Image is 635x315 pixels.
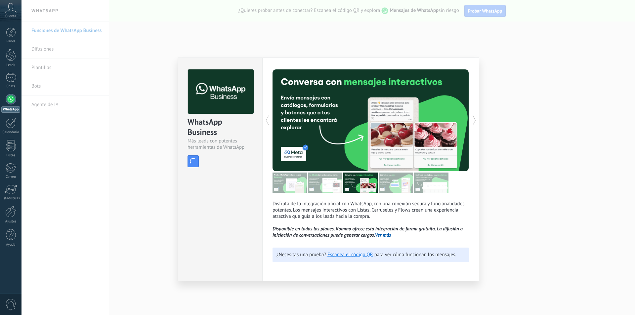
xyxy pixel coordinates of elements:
[276,252,326,258] span: ¿Necesitas una prueba?
[1,106,20,113] div: WhatsApp
[188,117,253,138] div: WhatsApp Business
[308,173,342,193] img: tour_image_cc27419dad425b0ae96c2716632553fa.png
[414,173,448,193] img: tour_image_cc377002d0016b7ebaeb4dbe65cb2175.png
[1,39,21,44] div: Panel
[273,226,463,238] i: Disponible en todos los planes. Kommo ofrece esta integración de forma gratuita. La difusión o in...
[1,130,21,135] div: Calendario
[5,14,16,19] span: Cuenta
[1,84,21,89] div: Chats
[379,173,413,193] img: tour_image_62c9952fc9cf984da8d1d2aa2c453724.png
[375,232,391,238] a: Ver más
[343,173,378,193] img: tour_image_1009fe39f4f058b759f0df5a2b7f6f06.png
[374,252,456,258] span: para ver cómo funcionan los mensajes.
[188,138,253,150] div: Más leads con potentes herramientas de WhatsApp
[1,243,21,247] div: Ayuda
[1,153,21,158] div: Listas
[273,201,469,238] p: Disfruta de la integración oficial con WhatsApp, con una conexión segura y funcionalidades potent...
[1,63,21,67] div: Leads
[327,252,373,258] a: Escanea el código QR
[188,69,254,114] img: logo_main.png
[273,173,307,193] img: tour_image_7a4924cebc22ed9e3259523e50fe4fd6.png
[1,196,21,201] div: Estadísticas
[1,219,21,224] div: Ajustes
[1,175,21,179] div: Correo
